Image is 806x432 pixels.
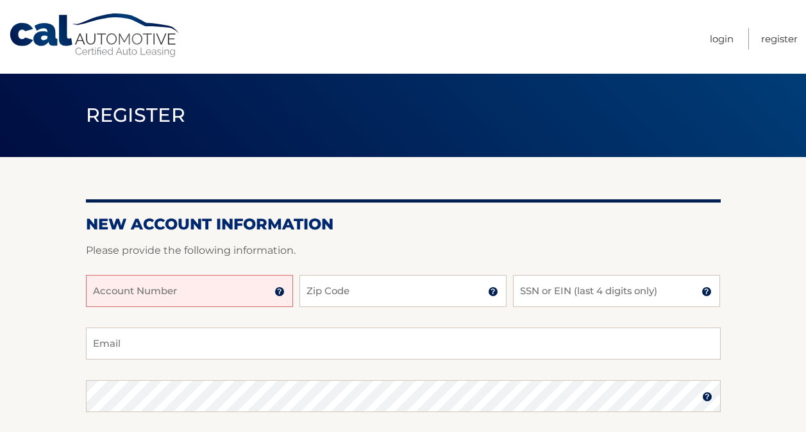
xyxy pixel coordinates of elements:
[274,287,285,297] img: tooltip.svg
[761,28,798,49] a: Register
[86,215,721,234] h2: New Account Information
[710,28,734,49] a: Login
[701,287,712,297] img: tooltip.svg
[86,103,186,127] span: Register
[86,242,721,260] p: Please provide the following information.
[702,392,712,402] img: tooltip.svg
[299,275,507,307] input: Zip Code
[86,328,721,360] input: Email
[8,13,181,58] a: Cal Automotive
[86,275,293,307] input: Account Number
[513,275,720,307] input: SSN or EIN (last 4 digits only)
[488,287,498,297] img: tooltip.svg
